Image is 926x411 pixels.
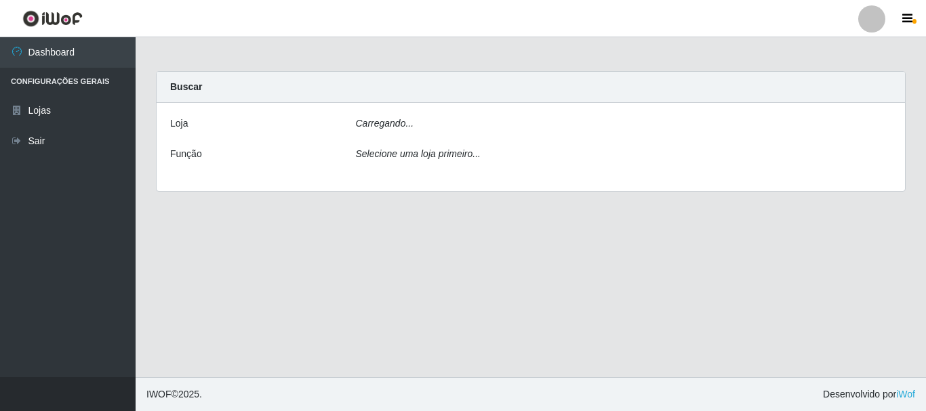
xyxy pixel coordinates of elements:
[356,148,481,159] i: Selecione uma loja primeiro...
[896,389,915,399] a: iWof
[146,387,202,402] span: © 2025 .
[170,116,188,131] label: Loja
[356,118,414,129] i: Carregando...
[22,10,83,27] img: CoreUI Logo
[170,81,202,92] strong: Buscar
[146,389,172,399] span: IWOF
[170,147,202,161] label: Função
[823,387,915,402] span: Desenvolvido por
